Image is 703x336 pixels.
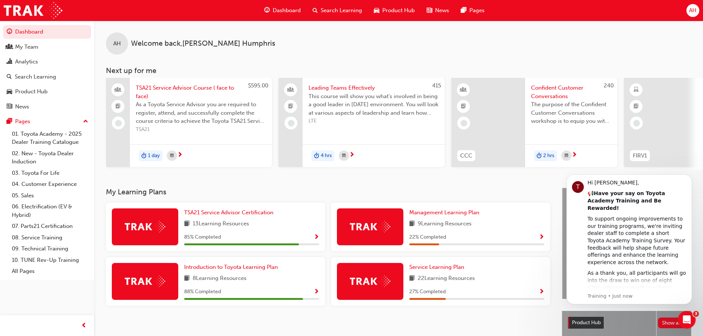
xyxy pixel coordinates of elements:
h3: Next up for me [94,66,703,75]
button: AH [686,4,699,17]
a: Search Learning [3,70,91,84]
a: Management Learning Plan [409,208,482,217]
span: 13 Learning Resources [193,219,249,229]
iframe: Intercom notifications message [555,168,703,309]
button: DashboardMy TeamAnalyticsSearch LearningProduct HubNews [3,24,91,115]
span: duration-icon [314,151,319,161]
span: booktick-icon [116,102,121,111]
a: 08. Service Training [9,232,91,243]
span: Dashboard [273,6,301,15]
span: chart-icon [7,59,12,65]
a: 03. Toyota For Life [9,167,91,179]
a: 04. Customer Experience [9,179,91,190]
span: This course will show you what's involved in being a good leader in [DATE] environment. You will ... [309,92,439,117]
span: guage-icon [264,6,270,15]
a: $595.00TSA21 Service Advisor Course ( face to face)As a Toyota Service Advisor you are required t... [106,78,272,167]
span: Welcome back , [PERSON_NAME] Humphris [131,39,275,48]
span: booktick-icon [634,102,639,111]
a: Product HubShow all [568,317,685,329]
span: Show Progress [539,289,544,295]
a: Service Learning Plan [409,263,467,271]
span: learningRecordVerb_NONE-icon [288,120,294,127]
button: Show Progress [314,233,319,242]
span: FIRV1 [633,152,647,160]
span: car-icon [7,89,12,95]
a: 07. Parts21 Certification [9,221,91,232]
a: All Pages [9,266,91,277]
span: 27 % Completed [409,288,446,296]
span: next-icon [349,152,355,159]
a: Dashboard [3,25,91,39]
a: 10. TUNE Rev-Up Training [9,254,91,266]
a: 06. Electrification (EV & Hybrid) [9,201,91,221]
a: 01. Toyota Academy - 2025 Dealer Training Catalogue [9,128,91,148]
button: Show Progress [539,287,544,297]
span: booktick-icon [288,102,293,111]
span: TSA21 Service Advisor Certification [184,209,273,216]
span: Product Hub [382,6,415,15]
span: 240 [604,82,614,89]
span: 8 Learning Resources [193,274,247,283]
img: Trak [125,221,165,232]
span: car-icon [374,6,379,15]
span: pages-icon [7,118,12,125]
span: 1 day [148,152,160,160]
span: next-icon [572,152,577,159]
div: Analytics [15,58,38,66]
div: Search Learning [15,73,56,81]
a: 05. Sales [9,190,91,201]
span: Service Learning Plan [409,264,464,270]
span: calendar-icon [170,151,174,160]
img: Trak [350,276,390,287]
span: Show Progress [539,234,544,241]
span: 9 Learning Resources [418,219,472,229]
span: search-icon [313,6,318,15]
span: $595.00 [248,82,268,89]
span: Leading Teams Effectively [309,84,439,92]
span: people-icon [7,44,12,51]
a: news-iconNews [421,3,455,18]
a: Analytics [3,55,91,69]
span: up-icon [83,117,88,127]
iframe: Intercom live chat [678,311,696,329]
a: car-iconProduct Hub [368,3,421,18]
span: 415 [432,82,441,89]
span: 85 % Completed [184,233,221,242]
span: learningResourceType_INSTRUCTOR_LED-icon [461,85,466,95]
span: guage-icon [7,29,12,35]
span: Pages [469,6,485,15]
span: 88 % Completed [184,288,221,296]
span: 2 hrs [543,152,554,160]
button: Pages [3,115,91,128]
span: News [435,6,449,15]
div: Product Hub [15,87,48,96]
span: prev-icon [81,321,87,330]
span: Show Progress [314,289,319,295]
a: 415Leading Teams EffectivelyThis course will show you what's involved in being a good leader in [... [279,78,445,167]
span: book-icon [409,219,415,229]
span: calendar-icon [342,151,346,160]
a: pages-iconPages [455,3,490,18]
span: LTE [309,117,439,125]
span: CCC [460,152,472,160]
span: people-icon [288,85,293,95]
a: TSA21 Service Advisor Certification [184,208,276,217]
span: booktick-icon [461,102,466,111]
img: Trak [125,276,165,287]
span: 4 hrs [321,152,332,160]
span: Introduction to Toyota Learning Plan [184,264,278,270]
span: duration-icon [537,151,542,161]
span: AH [689,6,696,15]
div: News [15,103,29,111]
span: calendar-icon [565,151,568,160]
span: learningRecordVerb_NONE-icon [633,120,640,127]
a: Product Hub [3,85,91,98]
